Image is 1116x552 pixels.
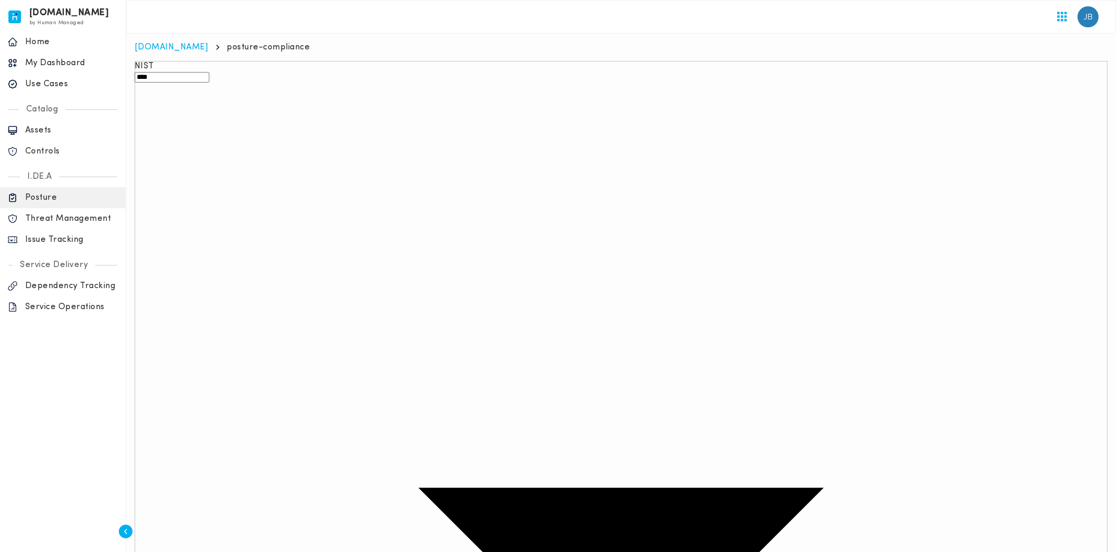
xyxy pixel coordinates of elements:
[8,11,21,23] img: invicta.io
[20,171,59,182] p: I.DE.A
[25,125,118,136] p: Assets
[25,192,118,203] p: Posture
[135,43,208,52] a: [DOMAIN_NAME]
[1073,2,1103,32] button: User
[227,42,310,53] p: posture-compliance
[135,61,1108,71] div: NIST
[25,281,118,291] p: Dependency Tracking
[29,9,109,17] h6: [DOMAIN_NAME]
[25,302,118,312] p: Service Operations
[19,104,66,115] p: Catalog
[25,213,118,224] p: Threat Management
[25,146,118,157] p: Controls
[29,20,84,26] span: by Human Managed
[25,58,118,68] p: My Dashboard
[13,260,95,270] p: Service Delivery
[135,42,1108,53] nav: breadcrumb
[1078,6,1099,27] img: Janelle Bardinas
[25,234,118,245] p: Issue Tracking
[25,79,118,89] p: Use Cases
[25,37,118,47] p: Home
